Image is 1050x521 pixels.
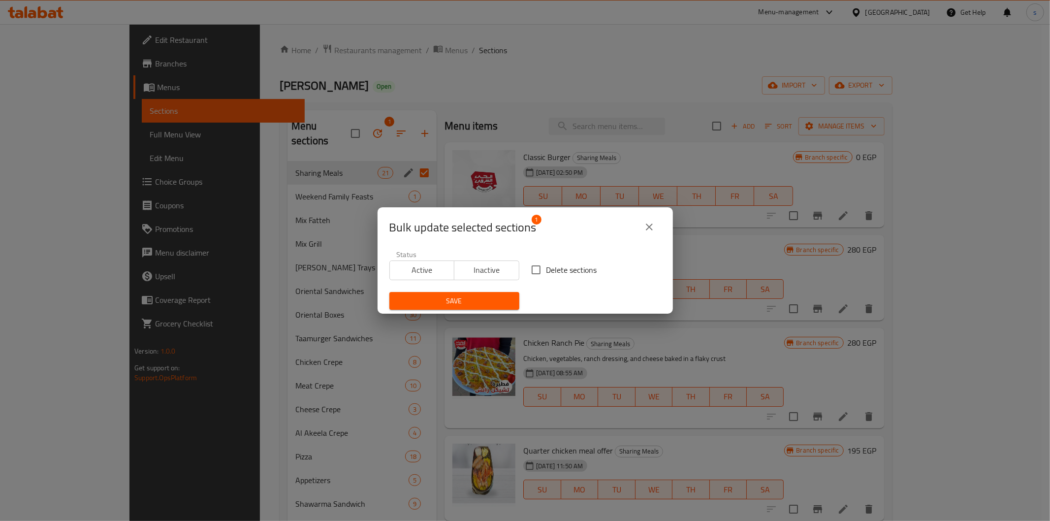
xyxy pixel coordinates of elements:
[546,264,597,276] span: Delete sections
[389,220,537,235] span: Selected section count
[389,292,519,310] button: Save
[458,263,515,277] span: Inactive
[454,260,519,280] button: Inactive
[394,263,451,277] span: Active
[397,295,511,307] span: Save
[532,215,541,225] span: 1
[389,260,455,280] button: Active
[637,215,661,239] button: close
